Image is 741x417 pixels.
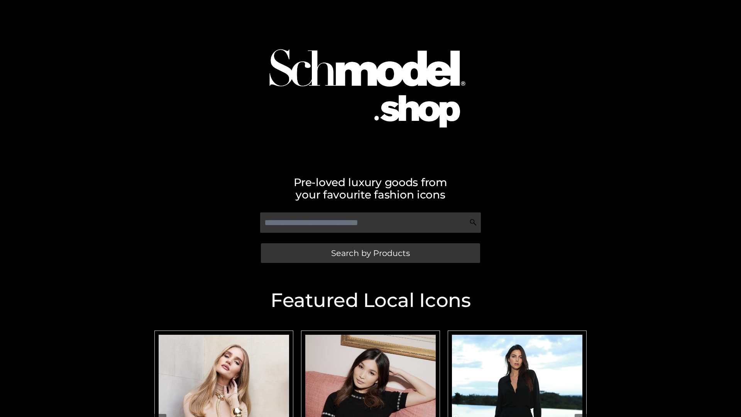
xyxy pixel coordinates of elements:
span: Search by Products [331,249,410,257]
h2: Pre-loved luxury goods from your favourite fashion icons [151,176,590,201]
img: Search Icon [469,219,477,226]
h2: Featured Local Icons​ [151,291,590,310]
a: Search by Products [261,243,480,263]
